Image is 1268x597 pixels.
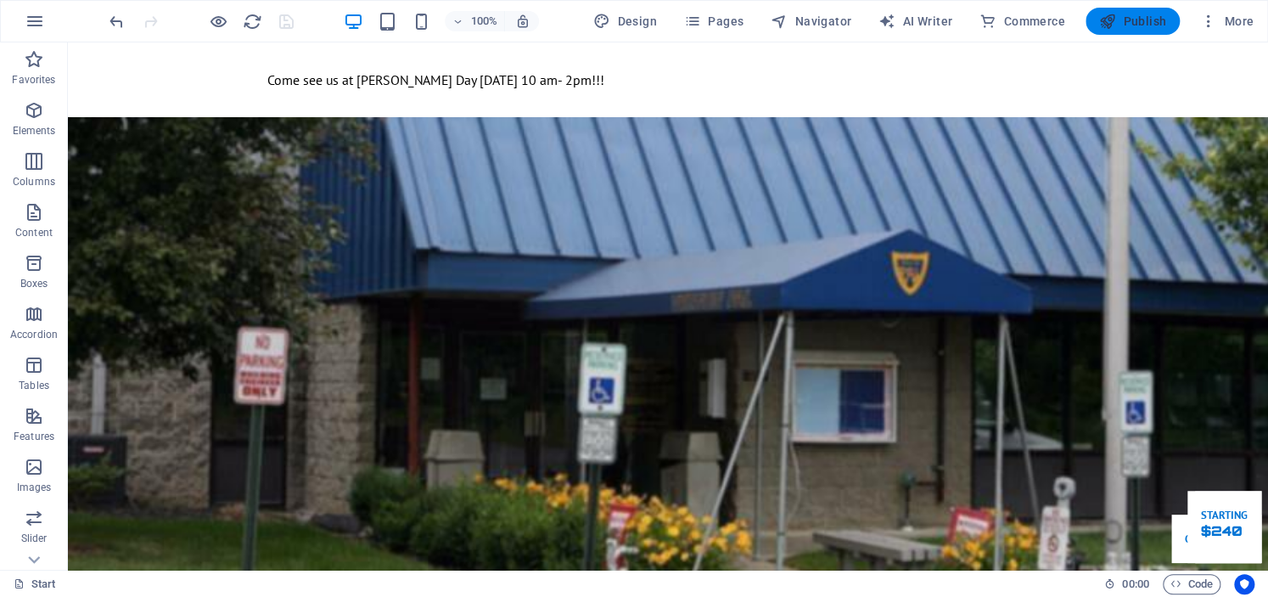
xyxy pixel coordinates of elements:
button: AI Writer [872,8,959,35]
button: Design [586,8,664,35]
i: Reload page [243,12,262,31]
button: Navigator [764,8,858,35]
p: Boxes [20,277,48,290]
a: Click to cancel selection. Double-click to open Pages [14,574,56,594]
h6: Session time [1104,574,1149,594]
button: Code [1163,574,1220,594]
span: Commerce [979,13,1065,30]
p: Content [15,226,53,239]
span: 00 00 [1122,574,1148,594]
button: Publish [1086,8,1180,35]
button: Click here to leave preview mode and continue editing [208,11,228,31]
span: More [1200,13,1254,30]
span: Pages [684,13,743,30]
p: Slider [21,532,48,545]
button: More [1193,8,1260,35]
span: : [1134,577,1136,590]
p: Images [17,481,52,494]
button: undo [106,11,126,31]
span: Navigator [771,13,851,30]
button: reload [242,11,262,31]
p: Favorites [12,73,55,87]
i: Undo: Change text (Ctrl+Z) [107,12,126,31]
div: Design (Ctrl+Alt+Y) [586,8,664,35]
p: Accordion [10,328,58,341]
p: Elements [13,124,56,138]
span: Publish [1099,13,1166,30]
span: AI Writer [878,13,952,30]
button: 100% [445,11,505,31]
p: Features [14,430,54,443]
span: Design [593,13,657,30]
button: Commerce [973,8,1072,35]
button: Pages [677,8,750,35]
button: Usercentrics [1234,574,1254,594]
p: Tables [19,379,49,392]
i: On resize automatically adjust zoom level to fit chosen device. [514,14,530,29]
p: Columns [13,175,55,189]
span: Code [1170,574,1213,594]
h6: 100% [470,11,497,31]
